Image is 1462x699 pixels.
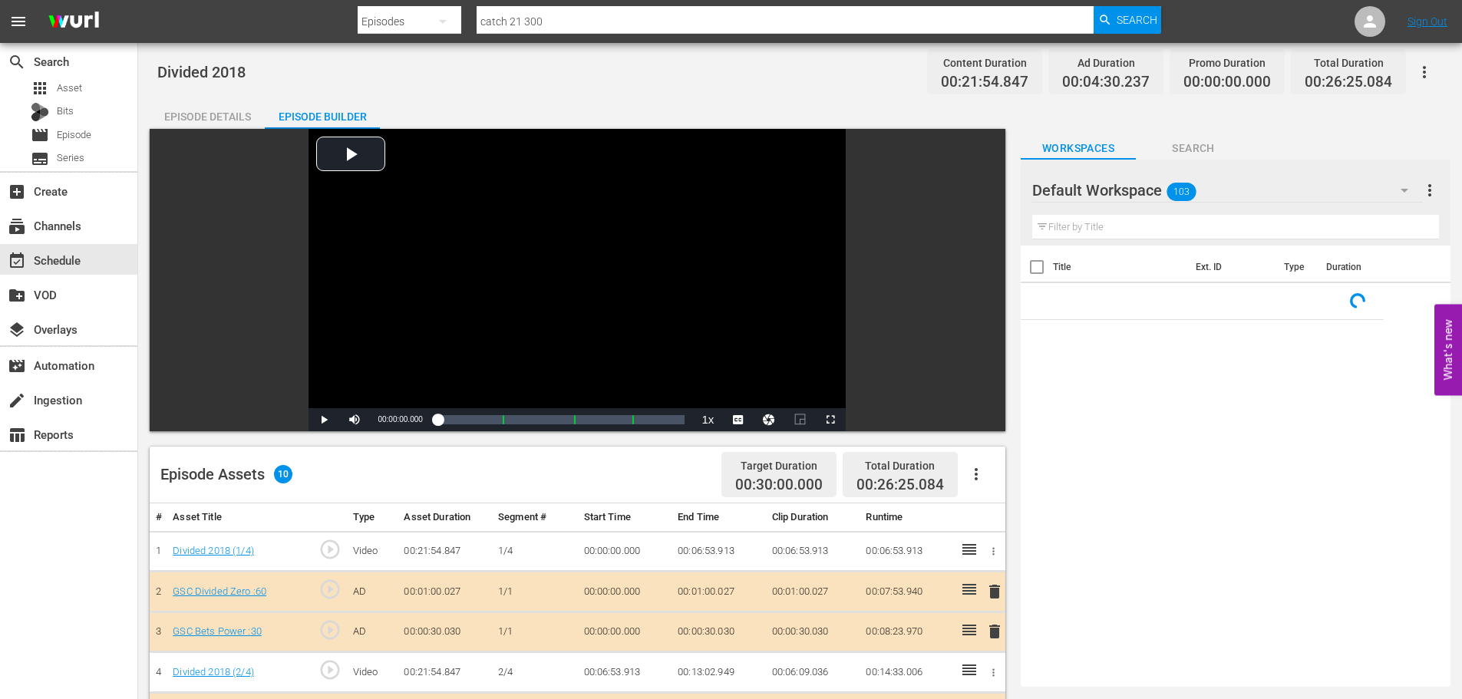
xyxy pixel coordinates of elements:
[8,53,26,71] span: Search
[860,572,954,612] td: 00:07:53.940
[766,572,860,612] td: 00:01:00.027
[398,503,492,532] th: Asset Duration
[309,408,339,431] button: Play
[723,408,754,431] button: Captions
[398,572,492,612] td: 00:01:00.027
[57,81,82,96] span: Asset
[57,104,74,119] span: Bits
[492,503,577,532] th: Segment #
[309,129,846,431] div: Video Player
[1186,246,1275,289] th: Ext. ID
[1305,74,1392,91] span: 00:26:25.084
[766,612,860,652] td: 00:00:30.030
[1305,52,1392,74] div: Total Duration
[1032,169,1423,212] div: Default Workspace
[672,503,766,532] th: End Time
[860,612,954,652] td: 00:08:23.970
[1117,6,1157,34] span: Search
[398,531,492,572] td: 00:21:54.847
[578,503,672,532] th: Start Time
[1183,52,1271,74] div: Promo Duration
[150,98,265,135] div: Episode Details
[815,408,846,431] button: Fullscreen
[735,476,823,494] span: 00:30:00.000
[347,652,398,693] td: Video
[735,455,823,476] div: Target Duration
[754,408,784,431] button: Jump To Time
[578,652,672,693] td: 00:06:53.913
[8,183,26,201] span: Create
[347,572,398,612] td: AD
[856,455,944,476] div: Total Duration
[492,652,577,693] td: 2/4
[985,582,1004,601] span: delete
[1021,139,1136,158] span: Workspaces
[8,391,26,410] span: Ingestion
[1408,15,1447,28] a: Sign Out
[347,612,398,652] td: AD
[492,572,577,612] td: 1/1
[1136,139,1251,158] span: Search
[57,150,84,166] span: Series
[985,622,1004,641] span: delete
[160,465,292,483] div: Episode Assets
[492,612,577,652] td: 1/1
[766,531,860,572] td: 00:06:53.913
[438,415,685,424] div: Progress Bar
[9,12,28,31] span: menu
[1094,6,1161,34] button: Search
[150,98,265,129] button: Episode Details
[1053,246,1186,289] th: Title
[1062,74,1150,91] span: 00:04:30.237
[672,612,766,652] td: 00:00:30.030
[157,63,246,81] span: Divided 2018
[578,572,672,612] td: 00:00:00.000
[492,531,577,572] td: 1/4
[8,286,26,305] span: VOD
[784,408,815,431] button: Picture-in-Picture
[860,531,954,572] td: 00:06:53.913
[692,408,723,431] button: Playback Rate
[941,52,1028,74] div: Content Duration
[378,415,422,424] span: 00:00:00.000
[8,426,26,444] span: Reports
[8,217,26,236] span: Channels
[150,572,167,612] td: 2
[150,503,167,532] th: #
[173,666,254,678] a: Divided 2018 (2/4)
[985,580,1004,602] button: delete
[985,621,1004,643] button: delete
[1421,181,1439,199] span: more_vert
[274,465,292,483] span: 10
[37,4,111,40] img: ans4CAIJ8jUAAAAAAAAAAAAAAAAAAAAAAAAgQb4GAAAAAAAAAAAAAAAAAAAAAAAAJMjXAAAAAAAAAAAAAAAAAAAAAAAAgAT5G...
[398,652,492,693] td: 00:21:54.847
[318,658,342,681] span: play_circle_outline
[860,652,954,693] td: 00:14:33.006
[31,126,49,144] span: movie
[173,545,254,556] a: Divided 2018 (1/4)
[173,625,262,637] a: GSC Bets Power :30
[8,357,26,375] span: Automation
[1167,176,1196,208] span: 103
[57,127,91,143] span: Episode
[672,531,766,572] td: 00:06:53.913
[167,503,312,532] th: Asset Title
[265,98,380,135] div: Episode Builder
[31,79,49,97] span: Asset
[318,538,342,561] span: play_circle_outline
[265,98,380,129] button: Episode Builder
[150,531,167,572] td: 1
[347,531,398,572] td: Video
[1434,304,1462,395] button: Open Feedback Widget
[766,652,860,693] td: 00:06:09.036
[8,252,26,270] span: Schedule
[1183,74,1271,91] span: 00:00:00.000
[856,476,944,493] span: 00:26:25.084
[318,618,342,641] span: play_circle_outline
[150,652,167,693] td: 4
[672,652,766,693] td: 00:13:02.949
[347,503,398,532] th: Type
[173,585,266,597] a: GSC Divided Zero :60
[318,578,342,601] span: play_circle_outline
[1275,246,1317,289] th: Type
